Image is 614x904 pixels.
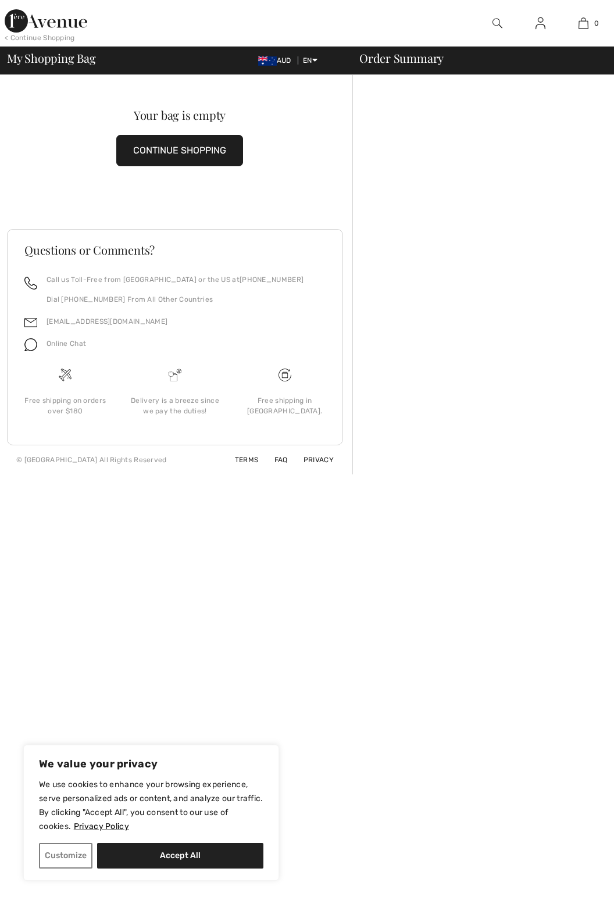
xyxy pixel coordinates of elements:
[24,338,37,351] img: chat
[594,18,599,28] span: 0
[303,56,317,65] span: EN
[221,456,259,464] a: Terms
[279,369,291,381] img: Free shipping on orders over $180
[23,745,279,881] div: We value your privacy
[24,244,326,256] h3: Questions or Comments?
[258,56,296,65] span: AUD
[116,135,243,166] button: CONTINUE SHOPPING
[579,16,588,30] img: My Bag
[24,316,37,329] img: email
[24,109,335,121] div: Your bag is empty
[47,340,86,348] span: Online Chat
[47,274,304,285] p: Call us Toll-Free from [GEOGRAPHIC_DATA] or the US at
[5,9,87,33] img: 1ère Avenue
[39,843,92,869] button: Customize
[536,16,545,30] img: My Info
[5,33,75,43] div: < Continue Shopping
[562,16,604,30] a: 0
[20,395,111,416] div: Free shipping on orders over $180
[47,294,304,305] p: Dial [PHONE_NUMBER] From All Other Countries
[290,456,334,464] a: Privacy
[130,395,221,416] div: Delivery is a breeze since we pay the duties!
[16,455,167,465] div: © [GEOGRAPHIC_DATA] All Rights Reserved
[239,395,330,416] div: Free shipping in [GEOGRAPHIC_DATA].
[169,369,181,381] img: Delivery is a breeze since we pay the duties!
[39,778,263,834] p: We use cookies to enhance your browsing experience, serve personalized ads or content, and analyz...
[73,821,130,832] a: Privacy Policy
[492,16,502,30] img: search the website
[47,317,167,326] a: [EMAIL_ADDRESS][DOMAIN_NAME]
[7,52,96,64] span: My Shopping Bag
[258,56,277,66] img: Australian Dollar
[260,456,288,464] a: FAQ
[526,16,555,31] a: Sign In
[345,52,607,64] div: Order Summary
[59,369,72,381] img: Free shipping on orders over $180
[97,843,263,869] button: Accept All
[24,277,37,290] img: call
[240,276,304,284] a: [PHONE_NUMBER]
[39,757,263,771] p: We value your privacy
